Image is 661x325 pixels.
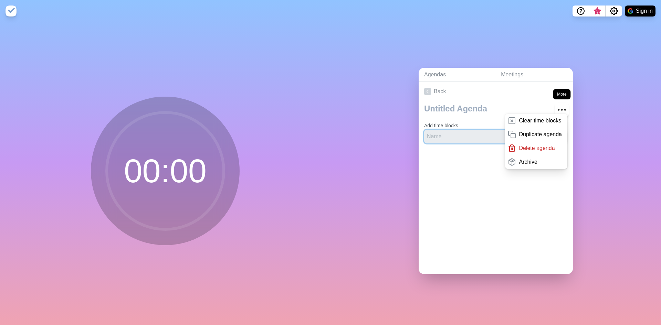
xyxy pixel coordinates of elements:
span: 3 [595,9,600,14]
button: What’s new [589,6,606,17]
a: Meetings [495,68,573,82]
label: Add time blocks [424,123,458,128]
p: Clear time blocks [519,117,561,125]
a: Agendas [419,68,495,82]
a: Back [419,82,573,101]
input: Name [424,130,529,143]
button: More [555,103,569,117]
img: timeblocks logo [6,6,17,17]
p: Duplicate agenda [519,130,562,139]
button: Sign in [625,6,655,17]
button: Settings [606,6,622,17]
button: Help [573,6,589,17]
img: google logo [628,8,633,14]
p: Archive [519,158,537,166]
p: Delete agenda [519,144,555,152]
